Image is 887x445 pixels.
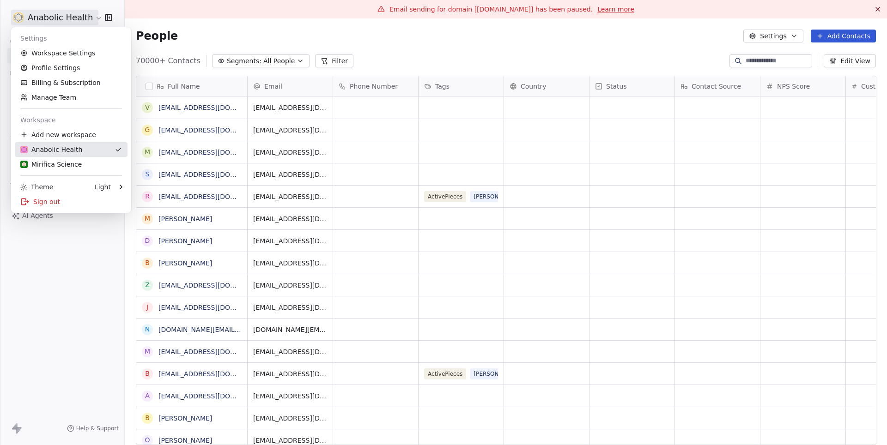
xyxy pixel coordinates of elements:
[15,75,128,90] a: Billing & Subscription
[20,160,82,169] div: Mirifica Science
[20,145,82,154] div: Anabolic Health
[20,182,53,192] div: Theme
[15,113,128,127] div: Workspace
[20,146,28,153] img: Anabolic-Health-Icon-192.png
[15,60,128,75] a: Profile Settings
[15,194,128,209] div: Sign out
[15,46,128,60] a: Workspace Settings
[15,90,128,105] a: Manage Team
[20,161,28,168] img: MIRIFICA%20science_logo_icon-big.png
[95,182,111,192] div: Light
[15,127,128,142] div: Add new workspace
[15,31,128,46] div: Settings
